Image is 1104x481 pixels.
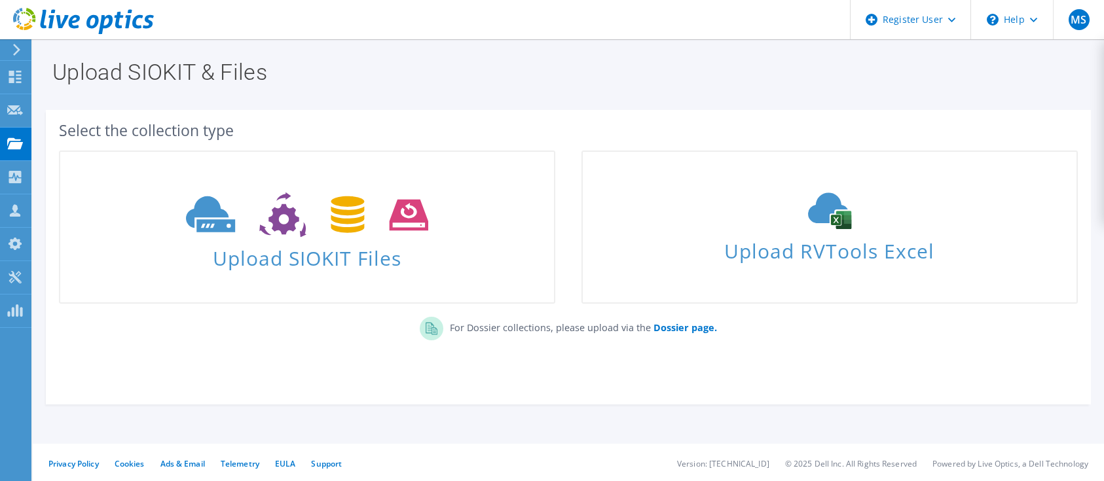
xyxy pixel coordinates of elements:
svg: \n [987,14,999,26]
a: Dossier page. [651,321,717,334]
div: Select the collection type [59,123,1078,137]
li: Version: [TECHNICAL_ID] [677,458,769,469]
h1: Upload SIOKIT & Files [52,61,1078,83]
a: EULA [275,458,295,469]
span: MS [1069,9,1090,30]
a: Telemetry [221,458,259,469]
li: © 2025 Dell Inc. All Rights Reserved [785,458,917,469]
p: For Dossier collections, please upload via the [443,317,717,335]
li: Powered by Live Optics, a Dell Technology [932,458,1088,469]
a: Ads & Email [160,458,205,469]
a: Upload RVTools Excel [581,151,1078,304]
span: Upload SIOKIT Files [60,240,554,268]
a: Upload SIOKIT Files [59,151,555,304]
b: Dossier page. [653,321,717,334]
span: Upload RVTools Excel [583,234,1076,262]
a: Cookies [115,458,145,469]
a: Privacy Policy [48,458,99,469]
a: Support [311,458,342,469]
